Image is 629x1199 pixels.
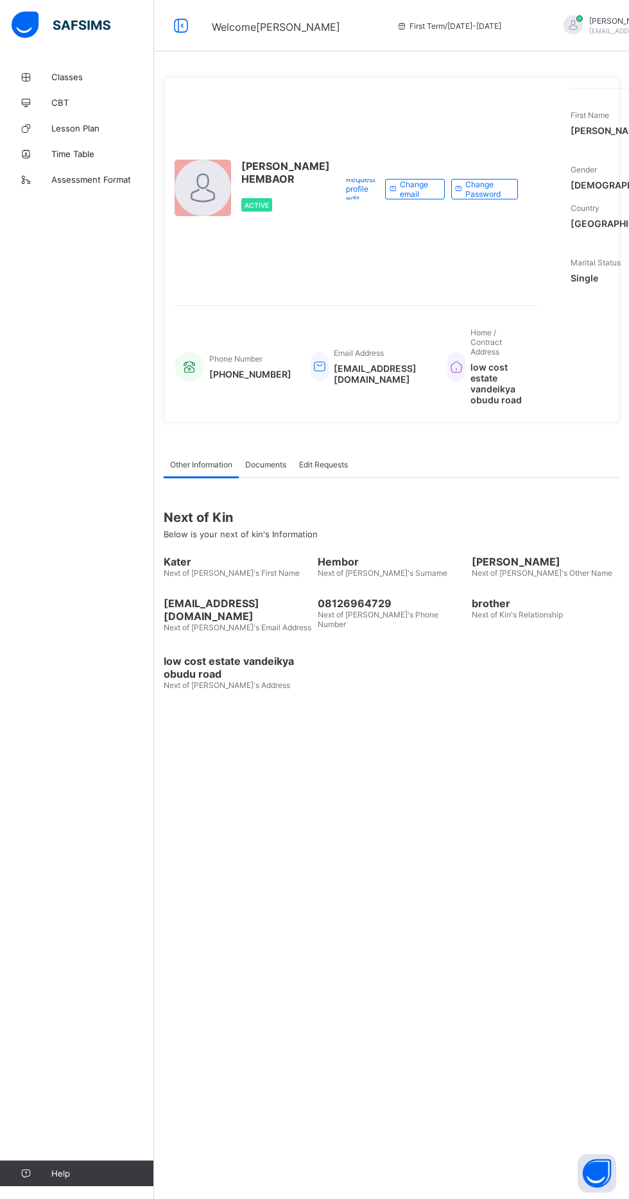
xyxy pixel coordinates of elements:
span: [EMAIL_ADDRESS][DOMAIN_NAME] [164,597,311,623]
span: Kater [164,555,311,568]
img: safsims [12,12,110,38]
span: Hembor [318,555,465,568]
span: Below is your next of kin's Information [164,529,318,539]
span: Active [245,201,269,209]
span: Next of [PERSON_NAME]'s Email Address [164,623,311,632]
span: Classes [51,72,154,82]
span: Phone Number [209,354,263,364]
span: Welcome [PERSON_NAME] [212,21,340,33]
span: Email Address [334,348,384,358]
span: session/term information [397,21,501,31]
span: low cost estate vandeikya obudu road [164,655,311,680]
span: Lesson Plan [51,123,154,133]
span: Next of Kin [164,510,619,525]
span: [EMAIL_ADDRESS][DOMAIN_NAME] [334,363,428,385]
span: Help [51,1168,153,1178]
span: Next of [PERSON_NAME]'s Address [164,680,290,690]
span: Next of [PERSON_NAME]'s First Name [164,568,300,578]
span: Next of [PERSON_NAME]'s Surname [318,568,447,578]
span: Next of [PERSON_NAME]'s Other Name [472,568,612,578]
span: [PHONE_NUMBER] [209,369,291,380]
span: Request profile edit [346,174,375,203]
span: Edit Requests [299,460,348,469]
span: CBT [51,97,154,108]
span: Change Password [465,180,508,199]
span: brother [472,597,619,610]
span: [PERSON_NAME] [472,555,619,568]
span: [PERSON_NAME] HEMBAOR [241,160,330,185]
span: Next of [PERSON_NAME]'s Phone Number [318,610,438,629]
span: Time Table [51,149,154,159]
span: 08126964729 [318,597,465,610]
span: Change email [400,180,435,199]
span: Documents [245,460,286,469]
span: Home / Contract Address [470,328,502,356]
span: Assessment Format [51,174,154,185]
span: First Name [571,110,609,120]
span: Next of Kin's Relationship [472,610,563,619]
span: low cost estate vandeikya obudu road [470,362,527,405]
span: Marital Status [571,258,621,267]
span: Other Information [170,460,232,469]
button: Open asap [578,1154,616,1193]
span: Country [571,203,599,213]
span: Gender [571,165,597,174]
